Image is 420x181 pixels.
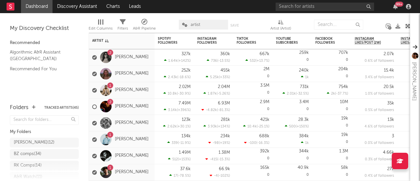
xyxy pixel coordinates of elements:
[115,87,149,93] a: [PERSON_NAME]
[115,170,149,175] a: [PERSON_NAME]
[179,141,190,145] span: -11.9 %
[208,92,217,96] span: 1.87k
[388,118,394,122] div: 13k
[180,167,191,171] div: 37.6k
[315,131,348,147] div: 0
[168,76,177,79] span: 2.43k
[178,174,190,178] span: -78.5 %
[258,125,268,128] span: -25.1 %
[218,59,229,63] span: -13.5 %
[167,125,177,128] span: 2.62k
[245,58,269,63] div: ( )
[339,149,348,153] div: 1.3M
[10,65,72,73] a: Recommended For You
[115,153,149,159] a: [PERSON_NAME]
[10,161,79,170] a: RK Comps(14)
[179,85,191,89] div: 2.02M
[315,66,348,82] div: 0
[248,141,256,145] span: -100
[220,141,229,145] span: +19 %
[221,118,230,122] div: 281k
[244,141,269,145] div: ( )
[201,108,230,112] div: ( )
[336,92,347,96] span: -37.7 %
[340,100,348,104] div: 10M
[339,85,348,89] div: 754k
[260,100,269,104] div: 2.9M
[365,92,394,96] span: 1.0 % of followers
[305,76,309,79] span: 1k
[10,128,79,136] div: My Folders
[260,83,269,88] div: 3.5M
[285,124,309,128] div: ( )
[276,49,309,65] div: 0
[230,24,239,27] button: Save
[158,37,181,45] div: Spotify Followers
[315,148,348,164] div: 0
[276,148,309,164] div: 0
[260,118,269,122] div: 421k
[214,174,218,178] span: -4
[276,3,374,11] input: Search for artists
[213,141,219,145] span: -98
[289,125,296,128] span: 500
[179,158,190,161] span: +153 %
[117,16,128,35] div: Filters
[164,58,191,63] div: ( )
[276,37,299,45] div: YouTube Subscribers
[384,85,394,89] div: 20.5k
[179,150,191,155] div: 1.49M
[14,150,41,158] div: BZ comps ( 34 )
[181,68,191,73] div: 252k
[210,173,230,178] div: ( )
[299,100,309,104] div: 3.4M
[297,92,308,96] span: -32.5 %
[315,49,348,65] div: 0
[182,118,191,122] div: 123k
[237,82,269,98] div: 0
[174,174,177,178] span: 17
[270,25,291,33] div: Artist (Artist)
[178,76,190,79] span: -18.6 %
[168,92,177,96] span: 10.8k
[220,68,230,73] div: 455k
[410,62,418,101] div: [PERSON_NAME]
[384,52,394,56] div: 2.07k
[237,164,269,180] div: 0
[163,91,191,96] div: ( )
[365,108,394,112] span: 0.5 % of followers
[219,150,230,155] div: 1.38M
[237,99,269,115] div: 0
[260,149,269,153] div: 392k
[92,39,141,43] div: Artist
[115,55,149,60] a: [PERSON_NAME]
[206,75,230,79] div: ( )
[10,138,79,147] a: [PERSON_NAME](12)
[365,76,394,79] span: 3.4 % of followers
[10,49,72,62] a: Algorithmic A&R Assistant ([GEOGRAPHIC_DATA])
[10,115,79,125] input: Search for folders...
[115,120,149,126] a: [PERSON_NAME]
[287,92,296,96] span: 2.01k
[250,59,256,63] span: 532
[387,167,394,171] div: 277
[299,149,309,153] div: 344k
[298,118,309,122] div: 28.3k
[163,124,191,128] div: ( )
[207,58,230,63] div: ( )
[331,92,335,96] span: 2k
[270,16,291,35] div: Artist (Artist)
[315,164,348,180] div: 0
[257,141,268,145] span: -16.3 %
[89,25,113,33] div: Edit Columns
[219,167,230,171] div: 66.9k
[210,76,219,79] span: 5.25k
[276,164,309,180] div: 0
[206,108,217,112] span: -4.82k
[203,124,230,128] div: ( )
[218,125,229,128] span: +134 %
[365,59,394,63] span: 0.6 % of followers
[14,139,54,147] div: [PERSON_NAME] ( 12 )
[218,85,230,89] div: 2.04M
[168,157,191,161] div: ( )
